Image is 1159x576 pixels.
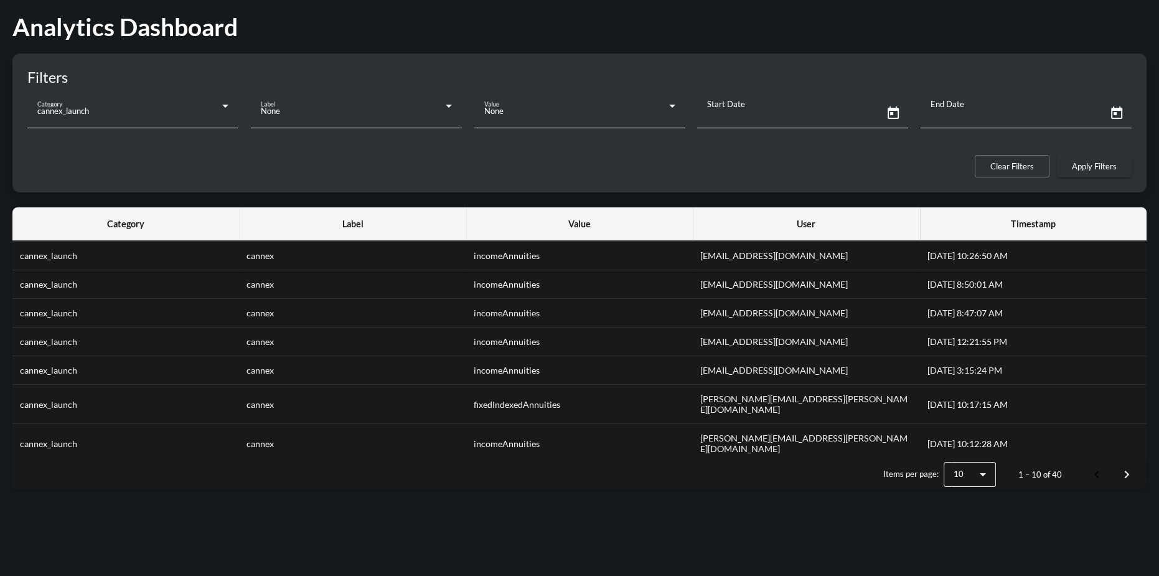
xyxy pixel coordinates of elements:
td: [EMAIL_ADDRESS][DOMAIN_NAME] [693,328,919,356]
td: incomeAnnuities [466,242,693,270]
td: [DATE] 10:26:50 AM [920,242,1147,270]
th: Timestamp [920,207,1147,242]
mat-label: End Date [931,99,964,109]
td: cannex_launch [12,356,239,385]
td: incomeAnnuities [466,356,693,385]
td: [EMAIL_ADDRESS][DOMAIN_NAME] [693,270,919,299]
button: Apply Filters [1057,155,1132,177]
td: incomeAnnuities [466,270,693,299]
th: Category [12,207,239,242]
div: 1 – 10 of 40 [1018,470,1062,479]
td: [PERSON_NAME][EMAIL_ADDRESS][PERSON_NAME][DOMAIN_NAME] [693,424,919,463]
span: None [484,106,504,116]
td: [EMAIL_ADDRESS][DOMAIN_NAME] [693,242,919,270]
button: Clear Filters [975,155,1049,177]
td: cannex [239,242,466,270]
td: [PERSON_NAME][EMAIL_ADDRESS][PERSON_NAME][DOMAIN_NAME] [693,385,919,424]
td: [DATE] 10:17:15 AM [920,385,1147,424]
span: Clear Filters [990,161,1034,171]
td: [DATE] 8:50:01 AM [920,270,1147,299]
td: [DATE] 10:12:28 AM [920,424,1147,463]
div: Items per page: [883,469,939,479]
td: cannex [239,385,466,424]
td: incomeAnnuities [466,328,693,356]
span: cannex_launch [37,106,89,116]
td: [DATE] 12:21:55 PM [920,328,1147,356]
td: fixedIndexedAnnuities [466,385,693,424]
td: incomeAnnuities [466,299,693,328]
span: Apply Filters [1072,161,1117,171]
td: cannex_launch [12,299,239,328]
td: incomeAnnuities [466,424,693,463]
th: User [693,207,919,242]
td: cannex [239,299,466,328]
td: cannex_launch [12,424,239,463]
th: Label [239,207,466,242]
button: Open calendar [1102,98,1132,128]
td: cannex [239,356,466,385]
td: cannex [239,270,466,299]
button: Next page [1112,460,1142,489]
td: cannex_launch [12,385,239,424]
td: [DATE] 3:15:24 PM [920,356,1147,385]
td: [EMAIL_ADDRESS][DOMAIN_NAME] [693,356,919,385]
button: Open calendar [878,98,908,128]
h2: Filters [27,68,1132,86]
span: None [261,106,280,116]
th: Value [466,207,693,242]
h1: Analytics Dashboard [12,12,1147,41]
mat-label: Start Date [707,99,745,109]
span: 10 [954,469,964,479]
td: cannex_launch [12,270,239,299]
td: cannex [239,424,466,463]
td: cannex_launch [12,242,239,270]
td: [DATE] 8:47:07 AM [920,299,1147,328]
td: cannex_launch [12,328,239,356]
td: cannex [239,328,466,356]
td: [EMAIL_ADDRESS][DOMAIN_NAME] [693,299,919,328]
